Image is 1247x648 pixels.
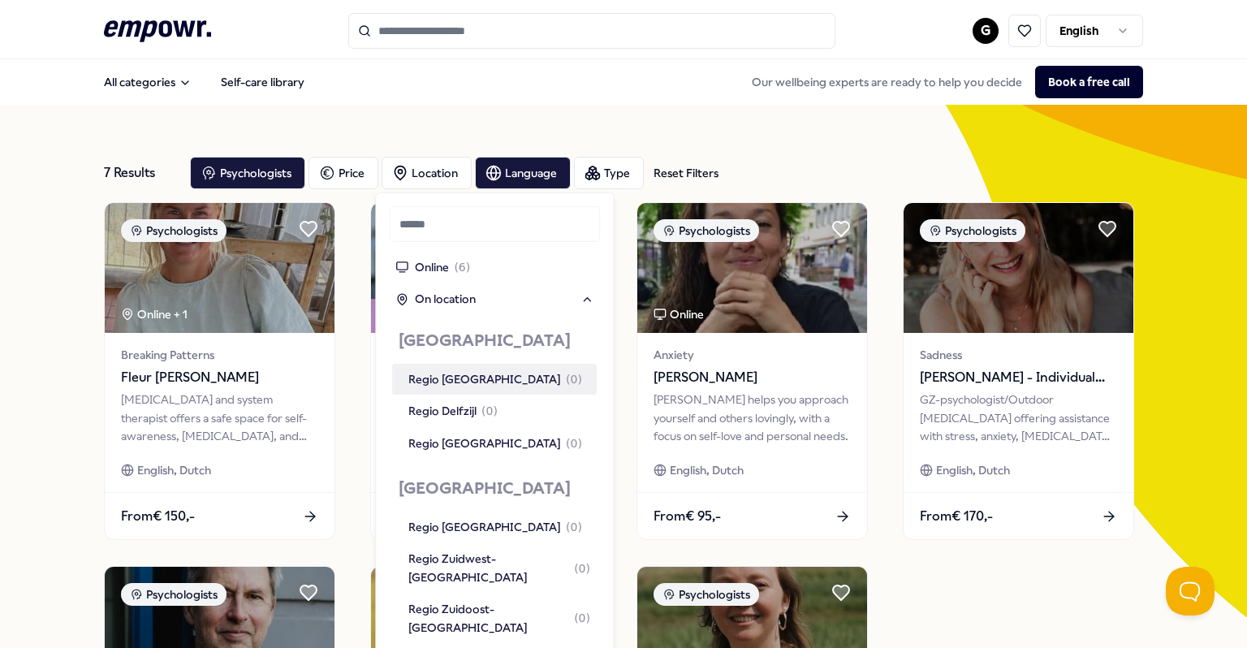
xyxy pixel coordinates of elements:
[566,370,582,388] span: ( 0 )
[575,559,591,577] span: ( 0 )
[1166,567,1215,616] iframe: Help Scout Beacon - Open
[408,600,590,637] div: Regio Zuidoost-[GEOGRAPHIC_DATA]
[104,157,177,189] div: 7 Results
[920,391,1117,445] div: GZ-psychologist/Outdoor [MEDICAL_DATA] offering assistance with stress, anxiety, [MEDICAL_DATA], ...
[575,609,591,627] span: ( 0 )
[574,157,644,189] button: Type
[408,370,582,388] div: Regio [GEOGRAPHIC_DATA]
[654,305,704,323] div: Online
[408,402,498,420] div: Regio Delfzijl
[739,66,1143,98] div: Our wellbeing experts are ready to help you decide
[408,434,582,451] div: Regio [GEOGRAPHIC_DATA]
[636,202,868,540] a: package imagePsychologistsOnlineAnxiety[PERSON_NAME][PERSON_NAME] helps you approach yourself and...
[903,202,1134,540] a: package imagePsychologistsSadness[PERSON_NAME] - Individual SessionsGZ-psychologist/Outdoor [MEDI...
[920,346,1117,364] span: Sadness
[454,258,470,276] span: ( 6 )
[920,219,1025,242] div: Psychologists
[1035,66,1143,98] button: Book a free call
[566,434,582,451] span: ( 0 )
[370,202,602,540] a: package imagePsychologistsOnlineRelationship[PERSON_NAME][PERSON_NAME] offers accessible online p...
[121,391,318,445] div: [MEDICAL_DATA] and system therapist offers a safe space for self-awareness, [MEDICAL_DATA], and m...
[904,203,1133,333] img: package image
[654,506,721,527] span: From € 95,-
[121,305,188,323] div: Online + 1
[920,367,1117,388] span: [PERSON_NAME] - Individual Sessions
[91,66,317,98] nav: Main
[408,550,590,586] div: Regio Zuidwest-[GEOGRAPHIC_DATA]
[190,157,305,189] button: Psychologists
[654,367,851,388] span: [PERSON_NAME]
[121,346,318,364] span: Breaking Patterns
[371,203,601,333] img: package image
[920,506,993,527] span: From € 170,-
[654,346,851,364] span: Anxiety
[936,461,1010,479] span: English, Dutch
[382,157,472,189] button: Location
[654,219,759,242] div: Psychologists
[475,157,571,189] button: Language
[415,290,476,308] span: On location
[121,506,195,527] span: From € 150,-
[348,13,835,49] input: Search for products, categories or subcategories
[654,164,718,182] div: Reset Filters
[654,391,851,445] div: [PERSON_NAME] helps you approach yourself and others lovingly, with a focus on self-love and pers...
[654,583,759,606] div: Psychologists
[309,157,378,189] button: Price
[208,66,317,98] a: Self-care library
[670,461,744,479] span: English, Dutch
[566,518,582,536] span: ( 0 )
[121,583,227,606] div: Psychologists
[121,367,318,388] span: Fleur [PERSON_NAME]
[105,203,334,333] img: package image
[637,203,867,333] img: package image
[481,402,498,420] span: ( 0 )
[415,258,449,276] span: Online
[973,18,999,44] button: G
[408,518,582,536] div: Regio [GEOGRAPHIC_DATA]
[121,219,227,242] div: Psychologists
[91,66,205,98] button: All categories
[137,461,211,479] span: English, Dutch
[104,202,335,540] a: package imagePsychologistsOnline + 1Breaking PatternsFleur [PERSON_NAME][MEDICAL_DATA] and system...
